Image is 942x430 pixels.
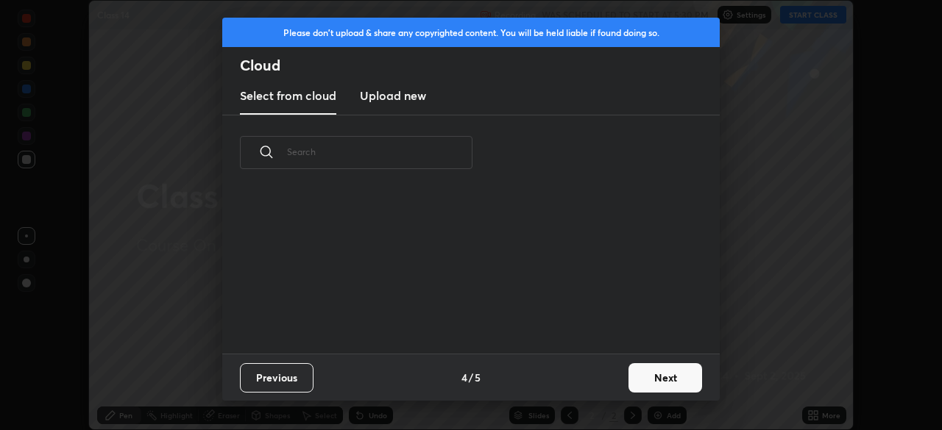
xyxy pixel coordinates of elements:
button: Next [628,363,702,393]
h4: 5 [475,370,481,385]
h3: Select from cloud [240,87,336,104]
h2: Cloud [240,56,720,75]
button: Previous [240,363,314,393]
h3: Upload new [360,87,426,104]
div: Please don't upload & share any copyrighted content. You will be held liable if found doing so. [222,18,720,47]
input: Search [287,121,472,183]
h4: / [469,370,473,385]
h4: 4 [461,370,467,385]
